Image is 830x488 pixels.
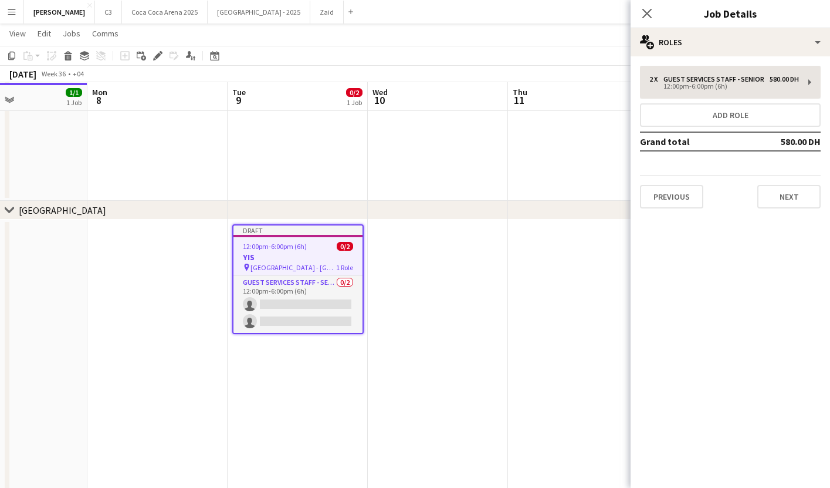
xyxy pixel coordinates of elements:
[243,242,307,251] span: 12:00pm-6:00pm (6h)
[5,26,31,41] a: View
[640,132,747,151] td: Grand total
[232,87,246,97] span: Tue
[233,276,363,333] app-card-role: Guest Services Staff - Senior0/212:00pm-6:00pm (6h)
[511,93,527,107] span: 11
[66,98,82,107] div: 1 Job
[122,1,208,23] button: Coca Coca Arena 2025
[631,6,830,21] h3: Job Details
[33,26,56,41] a: Edit
[513,87,527,97] span: Thu
[640,185,703,208] button: Previous
[747,132,821,151] td: 580.00 DH
[336,263,353,272] span: 1 Role
[757,185,821,208] button: Next
[649,83,799,89] div: 12:00pm-6:00pm (6h)
[95,1,122,23] button: C3
[250,263,336,272] span: [GEOGRAPHIC_DATA] - [GEOGRAPHIC_DATA]
[640,103,821,127] button: Add role
[92,87,107,97] span: Mon
[90,93,107,107] span: 8
[663,75,769,83] div: Guest Services Staff - Senior
[19,204,106,216] div: [GEOGRAPHIC_DATA]
[9,68,36,80] div: [DATE]
[372,87,388,97] span: Wed
[63,28,80,39] span: Jobs
[87,26,123,41] a: Comms
[38,28,51,39] span: Edit
[232,224,364,334] app-job-card: Draft12:00pm-6:00pm (6h)0/2YIS [GEOGRAPHIC_DATA] - [GEOGRAPHIC_DATA]1 RoleGuest Services Staff - ...
[310,1,344,23] button: Zaid
[346,88,363,97] span: 0/2
[9,28,26,39] span: View
[58,26,85,41] a: Jobs
[66,88,82,97] span: 1/1
[24,1,95,23] button: [PERSON_NAME]
[73,69,84,78] div: +04
[233,252,363,262] h3: YIS
[347,98,362,107] div: 1 Job
[39,69,68,78] span: Week 36
[231,93,246,107] span: 9
[649,75,663,83] div: 2 x
[770,75,799,83] div: 580.00 DH
[371,93,388,107] span: 10
[233,226,363,235] div: Draft
[631,28,830,56] div: Roles
[337,242,353,251] span: 0/2
[92,28,118,39] span: Comms
[208,1,310,23] button: [GEOGRAPHIC_DATA] - 2025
